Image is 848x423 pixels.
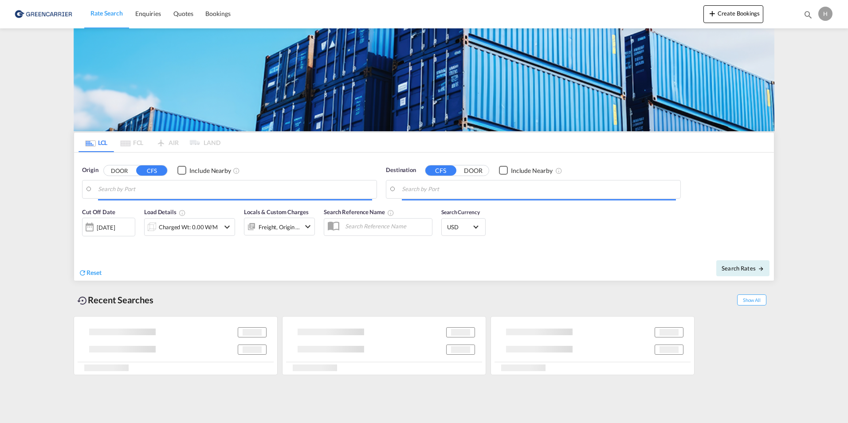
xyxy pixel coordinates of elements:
[716,260,769,276] button: Search Ratesicon-arrow-right
[441,209,480,215] span: Search Currency
[737,294,766,305] span: Show All
[803,10,813,23] div: icon-magnify
[74,28,774,131] img: GreenCarrierFCL_LCL.png
[79,268,102,278] div: icon-refreshReset
[97,223,115,231] div: [DATE]
[98,183,372,196] input: Search by Port
[13,4,73,24] img: e39c37208afe11efa9cb1d7a6ea7d6f5.png
[177,166,231,175] md-checkbox: Checkbox No Ink
[499,166,553,175] md-checkbox: Checkbox No Ink
[259,221,300,233] div: Freight Origin Destination
[818,7,832,21] div: H
[386,166,416,175] span: Destination
[74,153,774,281] div: Origin DOOR CFS Checkbox No InkUnchecked: Ignores neighbouring ports when fetching rates.Checked ...
[74,290,157,310] div: Recent Searches
[135,10,161,17] span: Enquiries
[79,269,86,277] md-icon: icon-refresh
[511,166,553,175] div: Include Nearby
[324,208,394,215] span: Search Reference Name
[803,10,813,20] md-icon: icon-magnify
[758,266,764,272] md-icon: icon-arrow-right
[341,219,432,233] input: Search Reference Name
[402,183,676,196] input: Search by Port
[144,218,235,236] div: Charged Wt: 0.00 W/Micon-chevron-down
[82,218,135,236] div: [DATE]
[458,165,489,176] button: DOOR
[82,166,98,175] span: Origin
[222,222,232,232] md-icon: icon-chevron-down
[144,208,186,215] span: Load Details
[244,218,315,235] div: Freight Origin Destinationicon-chevron-down
[136,165,167,176] button: CFS
[77,295,88,306] md-icon: icon-backup-restore
[159,221,218,233] div: Charged Wt: 0.00 W/M
[707,8,718,19] md-icon: icon-plus 400-fg
[104,165,135,176] button: DOOR
[173,10,193,17] span: Quotes
[555,167,562,174] md-icon: Unchecked: Ignores neighbouring ports when fetching rates.Checked : Includes neighbouring ports w...
[703,5,763,23] button: icon-plus 400-fgCreate Bookings
[446,220,481,233] md-select: Select Currency: $ USDUnited States Dollar
[82,208,115,215] span: Cut Off Date
[82,235,89,247] md-datepicker: Select
[90,9,123,17] span: Rate Search
[179,209,186,216] md-icon: Chargeable Weight
[447,223,472,231] span: USD
[302,221,313,232] md-icon: icon-chevron-down
[86,269,102,276] span: Reset
[244,208,309,215] span: Locals & Custom Charges
[189,166,231,175] div: Include Nearby
[79,133,220,152] md-pagination-wrapper: Use the left and right arrow keys to navigate between tabs
[79,133,114,152] md-tab-item: LCL
[425,165,456,176] button: CFS
[205,10,230,17] span: Bookings
[233,167,240,174] md-icon: Unchecked: Ignores neighbouring ports when fetching rates.Checked : Includes neighbouring ports w...
[722,265,764,272] span: Search Rates
[387,209,394,216] md-icon: Your search will be saved by the below given name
